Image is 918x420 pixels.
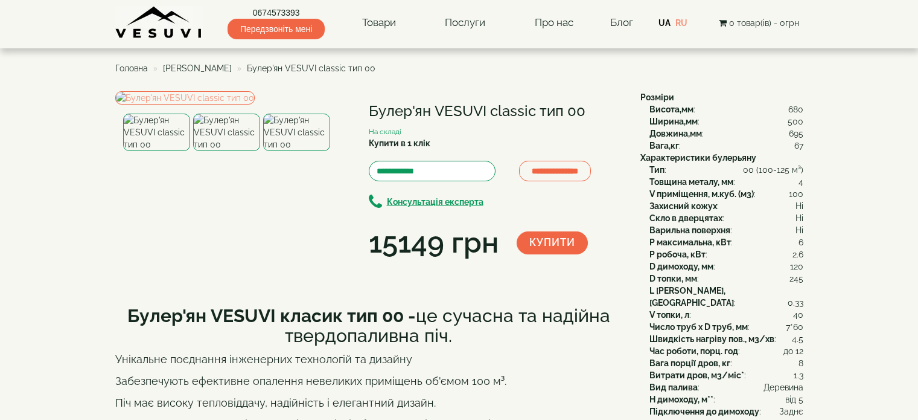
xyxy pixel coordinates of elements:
[649,213,722,223] b: Скло в дверцятах
[649,334,774,344] b: Швидкість нагріву пов., м3/хв
[649,333,803,345] div: :
[433,9,497,37] a: Послуги
[649,176,803,188] div: :
[649,322,748,332] b: Число труб x D труб, мм
[798,357,803,369] span: 8
[163,63,232,73] a: [PERSON_NAME]
[387,197,483,207] b: Консультація експерта
[649,383,698,392] b: Вид палива
[649,273,803,285] div: :
[649,140,803,152] div: :
[795,200,803,212] span: Ні
[794,369,803,381] span: 1.3
[649,201,717,211] b: Захисний кожух
[783,345,803,357] span: до 12
[649,225,730,235] b: Варильна поверхня
[115,63,148,73] a: Головна
[649,129,702,138] b: Довжина,мм
[115,306,622,346] h2: це сучасна та надійна твердопаливна піч.
[369,137,430,149] label: Купити в 1 клік
[115,6,203,39] img: content
[247,63,375,73] span: Булер'ян VESUVI classic тип 00
[743,164,803,176] span: 00 (100-125 м³)
[649,407,759,416] b: Підключення до димоходу
[115,395,622,411] p: Піч має високу тепловіддачу, надійність і елегантний дизайн.
[649,164,803,176] div: :
[789,273,803,285] span: 245
[649,370,744,380] b: Витрати дров, м3/міс*
[517,231,588,254] button: Купити
[649,224,803,236] div: :
[640,92,674,102] b: Розміри
[788,115,803,128] span: 500
[649,262,713,271] b: D димоходу, мм
[350,9,408,37] a: Товари
[640,153,756,163] b: Характеристики булерьяну
[789,128,803,140] span: 695
[789,188,803,200] span: 100
[115,352,622,367] p: Унікальне поєднання інженерних технологій та дизайну
[649,248,803,260] div: :
[794,140,803,152] span: 67
[228,7,325,19] a: 0674573393
[798,176,803,188] span: 4
[649,189,754,199] b: V приміщення, м.куб. (м3)
[123,114,190,151] img: Булер'ян VESUVI classic тип 00
[649,200,803,212] div: :
[649,381,803,393] div: :
[649,105,693,114] b: Висота,мм
[649,274,697,283] b: D топки, мм
[369,222,499,263] div: 15149 грн
[127,305,416,326] b: Булер'ян VESUVI класик тип 00 -
[649,237,731,247] b: P максимальна, кВт
[658,18,671,28] a: UA
[785,393,803,405] span: від 5
[649,165,665,175] b: Тип
[763,381,803,393] span: Деревина
[649,345,803,357] div: :
[649,286,734,308] b: L [PERSON_NAME], [GEOGRAPHIC_DATA]
[649,321,803,333] div: :
[649,177,733,187] b: Товщина металу, мм
[263,114,330,151] img: Булер'ян VESUVI classic тип 00
[193,114,260,151] img: Булер'ян VESUVI classic тип 00
[523,9,585,37] a: Про нас
[649,128,803,140] div: :
[788,297,803,309] span: 0.33
[649,395,713,404] b: H димоходу, м**
[649,393,803,405] div: :
[729,18,799,28] span: 0 товар(ів) - 0грн
[115,91,255,105] img: Булер'ян VESUVI classic тип 00
[649,250,706,259] b: P робоча, кВт
[649,310,689,320] b: V топки, л
[795,212,803,224] span: Ні
[649,260,803,273] div: :
[649,236,803,248] div: :
[649,117,698,126] b: Ширина,мм
[649,405,803,418] div: :
[793,309,803,321] span: 40
[649,115,803,128] div: :
[649,103,803,115] div: :
[649,212,803,224] div: :
[115,373,622,389] p: Забезпечують ефективне опалення невеликих приміщень об'ємом 100 м³.
[795,224,803,236] span: Ні
[792,333,803,345] span: 4.5
[779,405,803,418] span: Заднє
[788,103,803,115] span: 680
[228,19,325,39] span: Передзвоніть мені
[649,309,803,321] div: :
[798,236,803,248] span: 6
[715,16,803,30] button: 0 товар(ів) - 0грн
[610,16,633,28] a: Блог
[792,248,803,260] span: 2.6
[649,141,679,150] b: Вага,кг
[649,285,803,309] div: :
[649,369,803,381] div: :
[649,188,803,200] div: :
[369,128,401,136] small: На складі
[790,260,803,273] span: 120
